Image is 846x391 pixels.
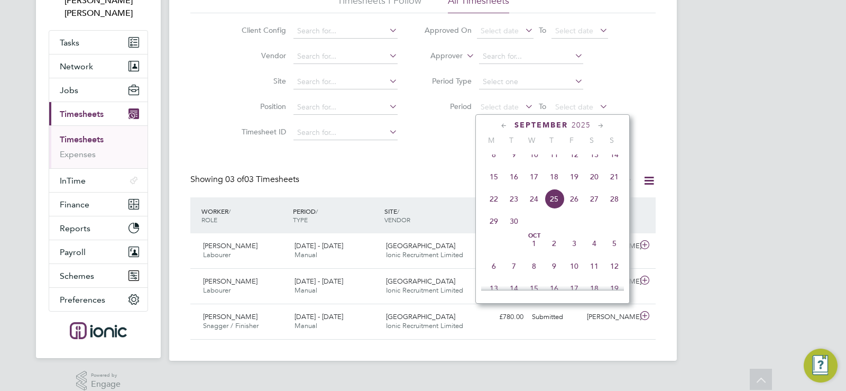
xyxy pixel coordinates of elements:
[524,144,544,165] span: 10
[190,174,301,185] div: Showing
[49,125,148,168] div: Timesheets
[484,211,504,231] span: 29
[382,202,473,229] div: SITE
[504,278,524,298] span: 14
[238,25,286,35] label: Client Config
[203,241,258,250] span: [PERSON_NAME]
[60,109,104,119] span: Timesheets
[415,51,463,61] label: Approver
[293,49,398,64] input: Search for...
[536,99,549,113] span: To
[386,277,455,286] span: [GEOGRAPHIC_DATA]
[91,371,121,380] span: Powered by
[228,207,231,215] span: /
[504,189,524,209] span: 23
[295,250,317,259] span: Manual
[524,256,544,276] span: 8
[49,78,148,102] button: Jobs
[504,144,524,165] span: 9
[424,76,472,86] label: Period Type
[49,31,148,54] a: Tasks
[386,241,455,250] span: [GEOGRAPHIC_DATA]
[295,312,343,321] span: [DATE] - [DATE]
[564,167,584,187] span: 19
[225,174,244,185] span: 03 of
[604,189,624,209] span: 28
[604,144,624,165] span: 14
[386,312,455,321] span: [GEOGRAPHIC_DATA]
[60,149,96,159] a: Expenses
[290,202,382,229] div: PERIOD
[60,38,79,48] span: Tasks
[203,312,258,321] span: [PERSON_NAME]
[293,75,398,89] input: Search for...
[504,256,524,276] span: 7
[91,380,121,389] span: Engage
[524,167,544,187] span: 17
[60,199,89,210] span: Finance
[473,273,528,290] div: £864.90
[238,51,286,60] label: Vendor
[804,349,838,383] button: Engage Resource Center
[49,288,148,311] button: Preferences
[295,277,343,286] span: [DATE] - [DATE]
[60,295,105,305] span: Preferences
[602,135,622,145] span: S
[295,321,317,330] span: Manual
[564,144,584,165] span: 12
[555,102,593,112] span: Select date
[201,215,217,224] span: ROLE
[473,238,528,255] div: £744.00
[49,240,148,263] button: Payroll
[504,167,524,187] span: 16
[604,167,624,187] span: 21
[49,264,148,287] button: Schemes
[479,75,583,89] input: Select one
[564,233,584,253] span: 3
[481,26,519,35] span: Select date
[583,308,638,326] div: [PERSON_NAME]
[49,322,148,339] a: Go to home page
[199,202,290,229] div: WORKER
[386,321,463,330] span: Ionic Recruitment Limited
[60,134,104,144] a: Timesheets
[604,233,624,253] span: 5
[544,167,564,187] span: 18
[293,215,308,224] span: TYPE
[501,135,521,145] span: T
[481,102,519,112] span: Select date
[49,169,148,192] button: InTime
[555,26,593,35] span: Select date
[484,144,504,165] span: 8
[293,24,398,39] input: Search for...
[584,256,604,276] span: 11
[60,176,86,186] span: InTime
[576,176,632,186] label: Submitted
[479,49,583,64] input: Search for...
[524,189,544,209] span: 24
[225,174,299,185] span: 03 Timesheets
[473,308,528,326] div: £780.00
[386,286,463,295] span: Ionic Recruitment Limited
[293,100,398,115] input: Search for...
[524,233,544,253] span: 1
[49,54,148,78] button: Network
[541,135,562,145] span: T
[544,233,564,253] span: 2
[484,189,504,209] span: 22
[564,189,584,209] span: 26
[203,321,259,330] span: Snagger / Finisher
[572,121,591,130] span: 2025
[238,127,286,137] label: Timesheet ID
[238,102,286,111] label: Position
[316,207,318,215] span: /
[60,61,93,71] span: Network
[60,271,94,281] span: Schemes
[203,277,258,286] span: [PERSON_NAME]
[293,125,398,140] input: Search for...
[544,144,564,165] span: 11
[544,189,564,209] span: 25
[524,278,544,298] span: 15
[203,250,231,259] span: Labourer
[544,256,564,276] span: 9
